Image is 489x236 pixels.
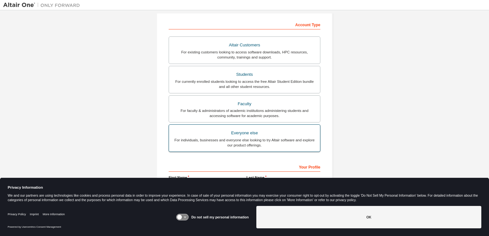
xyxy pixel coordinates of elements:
[173,129,316,138] div: Everyone else
[173,138,316,148] div: For individuals, businesses and everyone else looking to try Altair software and explore our prod...
[173,79,316,89] div: For currently enrolled students looking to access the free Altair Student Edition bundle and all ...
[169,161,320,172] div: Your Profile
[173,108,316,118] div: For faculty & administrators of academic institutions administering students and accessing softwa...
[169,175,243,180] label: First Name
[173,50,316,60] div: For existing customers looking to access software downloads, HPC resources, community, trainings ...
[173,70,316,79] div: Students
[3,2,83,8] img: Altair One
[173,99,316,108] div: Faculty
[169,19,320,29] div: Account Type
[173,41,316,50] div: Altair Customers
[246,175,320,180] label: Last Name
